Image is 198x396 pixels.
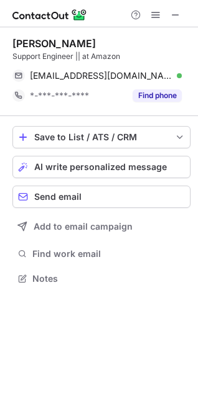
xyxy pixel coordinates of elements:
[12,270,191,287] button: Notes
[12,156,191,178] button: AI write personalized message
[12,7,87,22] img: ContactOut v5.3.10
[12,126,191,148] button: save-profile-one-click
[34,192,82,202] span: Send email
[34,132,169,142] div: Save to List / ATS / CRM
[34,162,167,172] span: AI write personalized message
[30,70,172,81] span: [EMAIL_ADDRESS][DOMAIN_NAME]
[32,273,186,284] span: Notes
[12,51,191,62] div: Support Engineer || at Amazon
[34,222,133,232] span: Add to email campaign
[32,248,186,259] span: Find work email
[12,245,191,263] button: Find work email
[12,186,191,208] button: Send email
[12,37,96,50] div: [PERSON_NAME]
[12,215,191,238] button: Add to email campaign
[133,89,182,102] button: Reveal Button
